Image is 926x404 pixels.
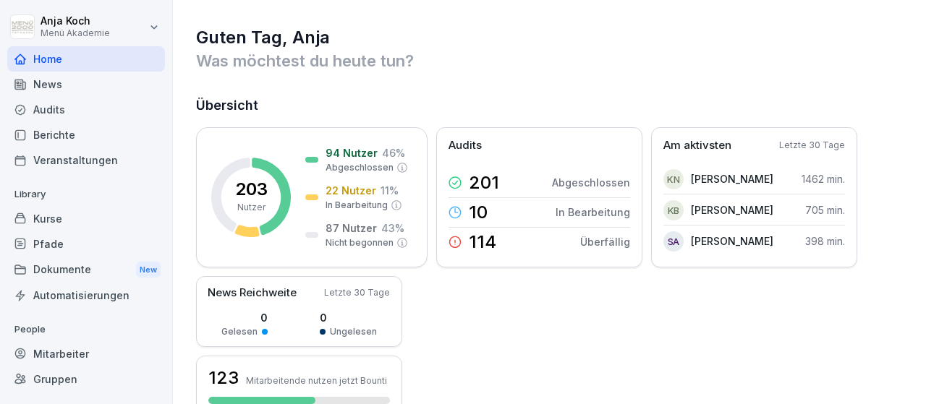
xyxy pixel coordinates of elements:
[208,366,239,390] h3: 123
[246,375,387,386] p: Mitarbeitende nutzen jetzt Bounti
[7,257,165,283] a: DokumenteNew
[326,145,378,160] p: 94 Nutzer
[330,325,377,338] p: Ungelesen
[7,318,165,341] p: People
[469,233,496,251] p: 114
[324,286,390,299] p: Letzte 30 Tage
[663,231,684,252] div: SA
[320,310,377,325] p: 0
[7,283,165,308] a: Automatisierungen
[326,183,376,198] p: 22 Nutzer
[469,204,488,221] p: 10
[196,26,904,49] h1: Guten Tag, Anja
[691,202,773,218] p: [PERSON_NAME]
[556,205,630,220] p: In Bearbeitung
[802,171,845,186] p: 1462 min.
[221,325,258,338] p: Gelesen
[237,201,266,214] p: Nutzer
[221,310,268,325] p: 0
[7,97,165,122] a: Audits
[326,161,394,174] p: Abgeschlossen
[7,183,165,206] p: Library
[663,137,731,154] p: Am aktivsten
[136,262,161,278] div: New
[208,285,297,301] p: News Reichweite
[326,236,394,249] p: Nicht begonnen
[7,72,165,97] a: News
[552,175,630,190] p: Abgeschlossen
[779,139,845,152] p: Letzte 30 Tage
[663,200,684,220] div: KB
[805,233,845,249] p: 398 min.
[7,341,165,366] a: Mitarbeiter
[7,147,165,173] a: Veranstaltungen
[7,257,165,283] div: Dokumente
[691,171,773,186] p: [PERSON_NAME]
[805,202,845,218] p: 705 min.
[41,28,110,38] p: Menü Akademie
[382,145,405,160] p: 46 %
[41,15,110,27] p: Anja Koch
[326,199,388,212] p: In Bearbeitung
[7,366,165,392] a: Gruppen
[326,220,377,236] p: 87 Nutzer
[381,183,399,198] p: 11 %
[381,220,404,236] p: 43 %
[7,231,165,257] a: Pfade
[7,46,165,72] a: Home
[7,206,165,231] a: Kurse
[235,181,268,198] p: 203
[449,137,482,154] p: Audits
[691,233,773,249] p: [PERSON_NAME]
[663,169,684,189] div: KN
[580,234,630,249] p: Überfällig
[196,95,904,116] h2: Übersicht
[7,122,165,147] a: Berichte
[469,174,499,192] p: 201
[196,49,904,72] p: Was möchtest du heute tun?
